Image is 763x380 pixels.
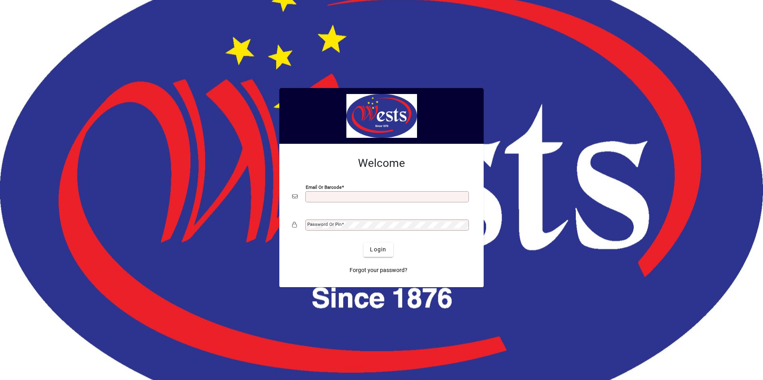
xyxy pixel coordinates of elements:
span: Login [370,245,386,254]
a: Forgot your password? [346,263,411,278]
mat-label: Password or Pin [307,221,342,227]
h2: Welcome [292,157,471,170]
span: Forgot your password? [350,266,407,274]
mat-label: Email or Barcode [306,184,342,190]
button: Login [364,243,393,257]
